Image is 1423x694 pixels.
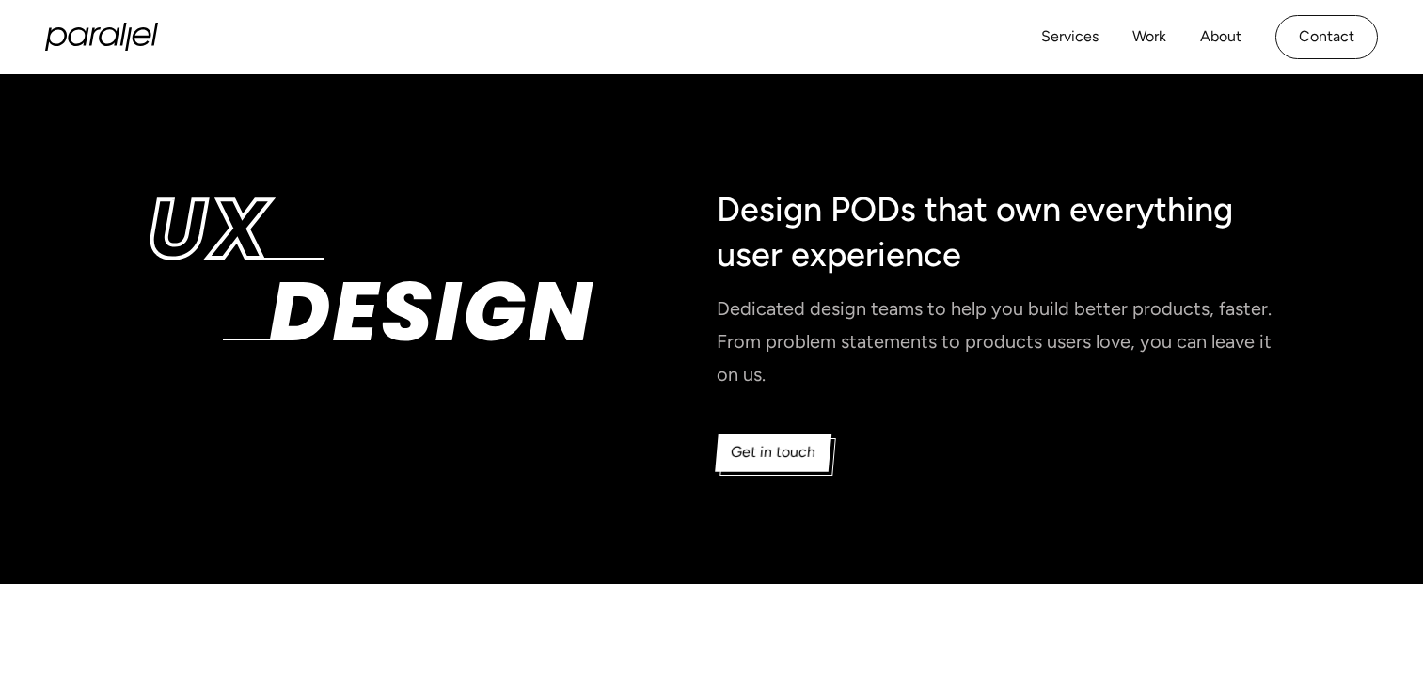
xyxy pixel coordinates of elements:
[223,270,593,353] img: design logo
[1132,24,1166,51] a: Work
[148,187,324,270] img: UX logo
[717,292,1276,391] p: Dedicated design teams to help you build better products, faster. From problem statements to prod...
[717,187,1276,277] h1: Design PODs that own everything user experience
[715,434,831,471] a: Get in touch
[45,23,158,51] a: home
[1200,24,1241,51] a: About
[1041,24,1099,51] a: Services
[1275,15,1378,59] a: Contact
